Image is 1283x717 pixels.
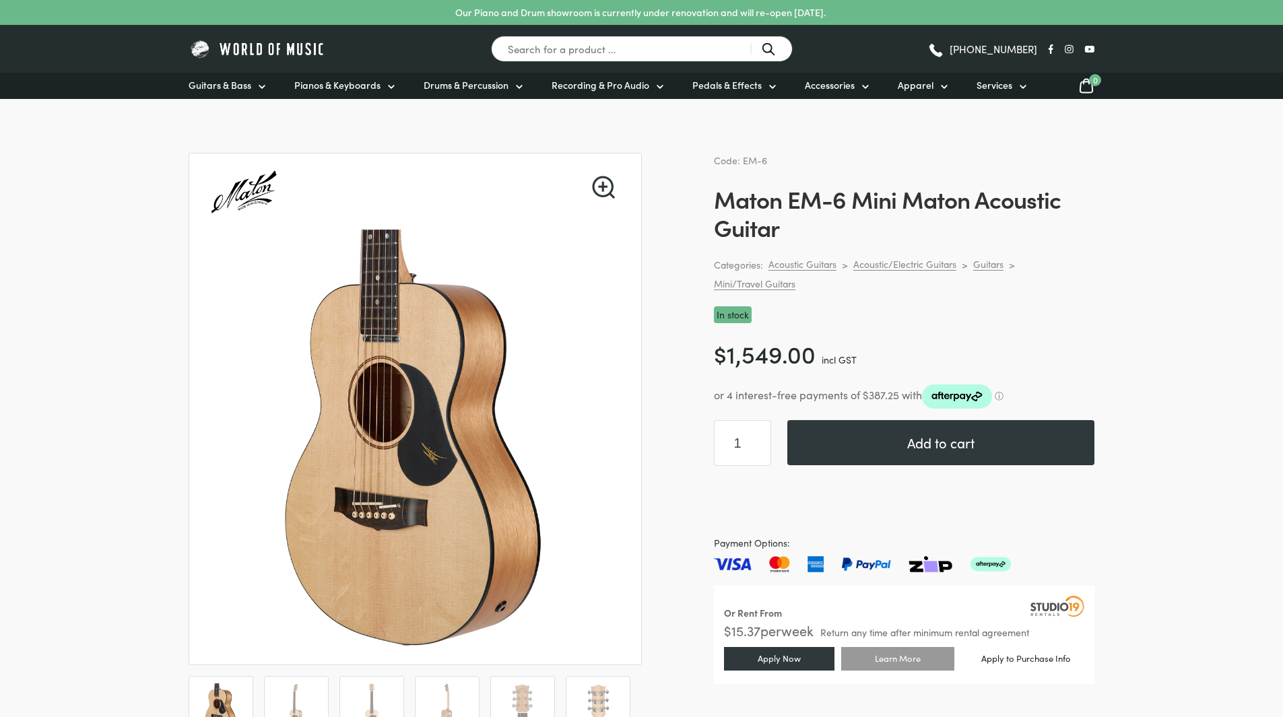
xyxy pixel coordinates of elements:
[714,556,1011,572] img: Pay with Master card, Visa, American Express and Paypal
[1009,259,1015,271] div: >
[714,153,767,167] span: Code: EM-6
[294,78,381,92] span: Pianos & Keyboards
[724,621,760,640] span: $ 15.37
[724,647,834,671] a: Apply Now
[1088,569,1283,717] iframe: Chat with our support team
[491,36,793,62] input: Search for a product ...
[714,535,1094,551] span: Payment Options:
[455,5,826,20] p: Our Piano and Drum showroom is currently under renovation and will re-open [DATE].
[1030,596,1084,616] img: Studio19 Rentals
[1089,74,1101,86] span: 0
[898,78,933,92] span: Apparel
[977,78,1012,92] span: Services
[714,306,752,323] p: In stock
[714,277,795,290] a: Mini/Travel Guitars
[961,648,1091,669] a: Apply to Purchase Info
[592,176,615,199] a: View full-screen image gallery
[692,78,762,92] span: Pedals & Effects
[205,230,625,649] img: Maton EM-6 Mini Maton Acoustic/Electric Guitar
[768,258,836,271] a: Acoustic Guitars
[424,78,508,92] span: Drums & Percussion
[805,78,855,92] span: Accessories
[714,184,1094,241] h1: Maton EM-6 Mini Maton Acoustic Guitar
[189,78,251,92] span: Guitars & Bass
[714,337,727,370] span: $
[714,420,771,466] input: Product quantity
[962,259,968,271] div: >
[714,482,1094,519] iframe: PayPal
[205,153,282,230] img: Maton
[714,257,763,273] span: Categories:
[927,39,1037,59] a: [PHONE_NUMBER]
[820,627,1029,637] span: Return any time after minimum rental agreement
[853,258,956,271] a: Acoustic/Electric Guitars
[189,38,327,59] img: World of Music
[552,78,649,92] span: Recording & Pro Audio
[822,353,857,366] span: incl GST
[973,258,1004,271] a: Guitars
[787,420,1094,465] button: Add to cart
[841,647,954,671] a: Learn More
[760,621,814,640] span: per week
[714,337,816,370] bdi: 1,549.00
[842,259,848,271] div: >
[724,605,782,621] div: Or Rent From
[950,44,1037,54] span: [PHONE_NUMBER]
